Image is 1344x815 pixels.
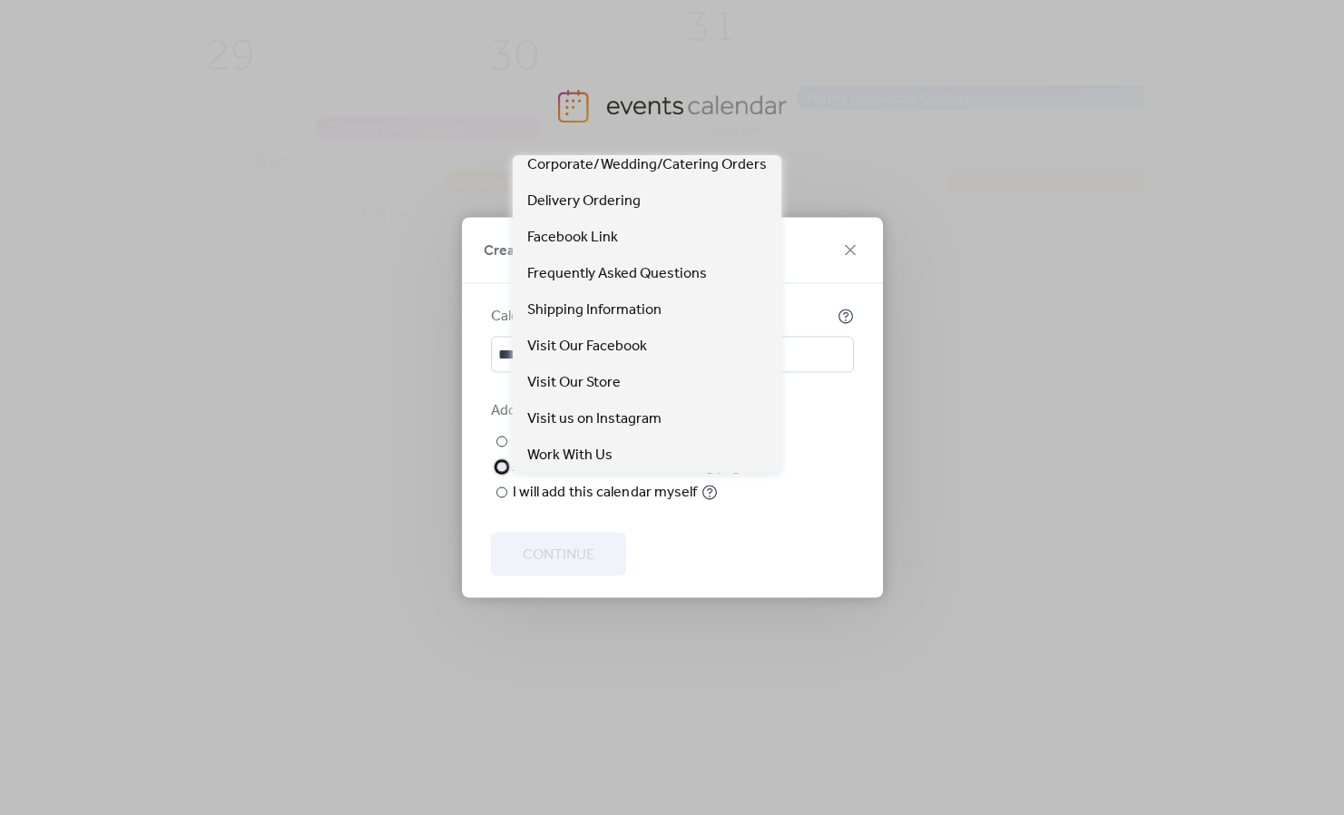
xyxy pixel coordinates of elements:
span: Visit Our Store [527,372,621,394]
span: Visit us on Instagram [527,408,662,430]
span: Frequently Asked Questions [527,263,707,285]
span: Visit Our Facebook [527,336,647,358]
div: Add calendar to your site [491,400,850,422]
span: Create your calendar [484,241,618,262]
div: Calendar name [491,306,834,328]
span: Delivery Ordering [527,191,641,212]
span: Corporate/Wedding/Catering Orders [527,154,767,176]
div: I will add this calendar myself [513,482,698,504]
span: Shipping Information [527,299,662,321]
span: Work With Us [527,445,613,466]
span: Facebook Link [527,227,618,249]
